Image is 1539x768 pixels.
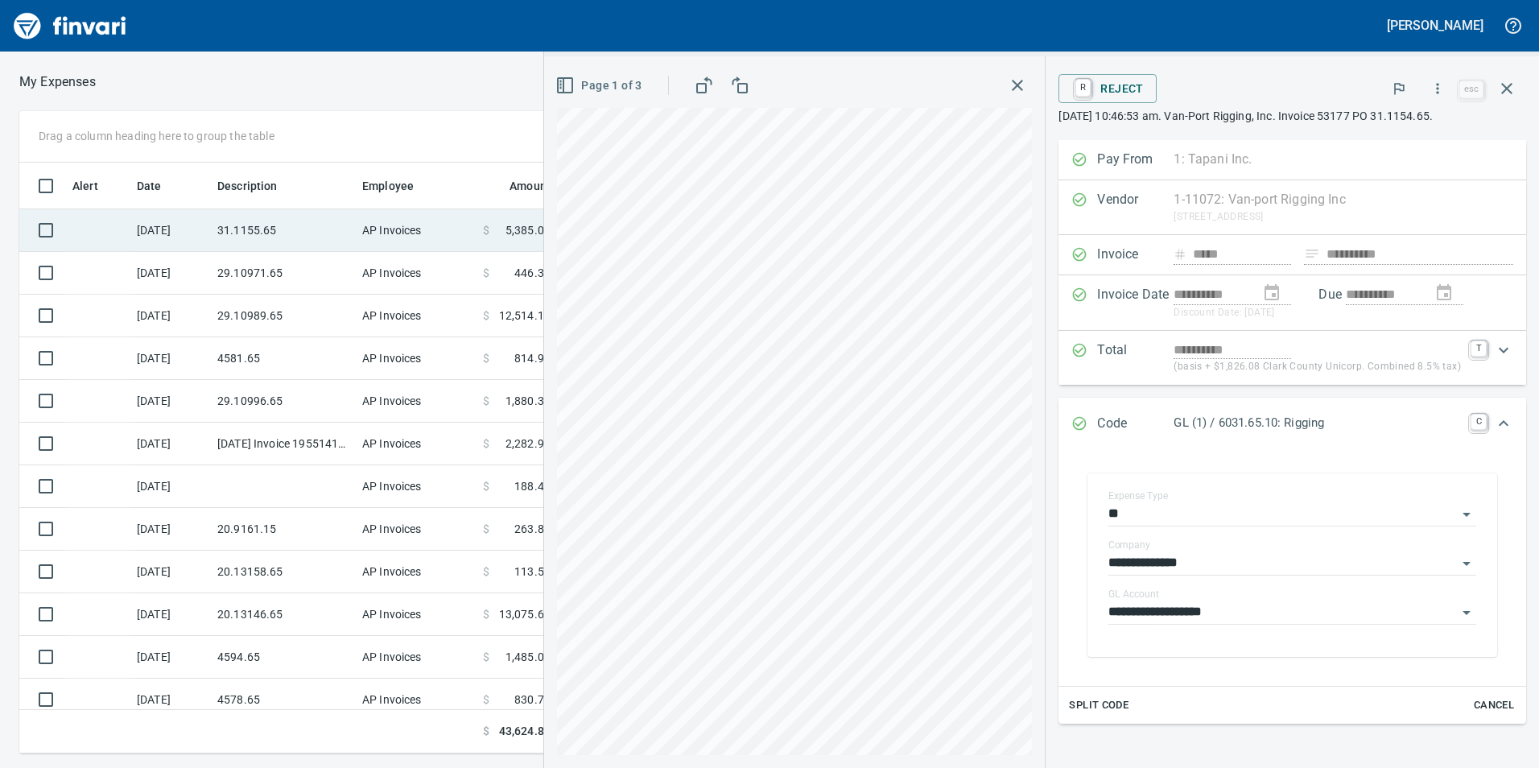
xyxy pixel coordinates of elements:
span: Date [137,176,183,196]
td: AP Invoices [356,209,477,252]
td: 4578.65 [211,679,356,721]
p: My Expenses [19,72,96,92]
p: GL (1) / 6031.65.10: Rigging [1174,414,1461,432]
span: Amount [510,176,551,196]
td: 4594.65 [211,636,356,679]
span: Employee [362,176,435,196]
span: 2,282.93 [505,436,551,452]
button: Flag [1381,71,1417,106]
span: 446.31 [514,265,551,281]
span: $ [483,436,489,452]
td: 29.10971.65 [211,252,356,295]
td: AP Invoices [356,636,477,679]
span: $ [483,265,489,281]
td: [DATE] [130,423,211,465]
td: AP Invoices [356,337,477,380]
span: $ [483,478,489,494]
p: (basis + $1,826.08 Clark County Unicorp. Combined 8.5% tax) [1174,359,1461,375]
div: Expand [1058,398,1526,451]
button: Page 1 of 3 [552,71,648,101]
span: 113.55 [514,564,551,580]
p: Total [1097,341,1174,375]
span: 1,880.35 [505,393,551,409]
span: 188.47 [514,478,551,494]
span: Alert [72,176,119,196]
button: Open [1455,552,1478,575]
span: $ [483,692,489,708]
button: [PERSON_NAME] [1383,13,1487,38]
td: AP Invoices [356,295,477,337]
td: [DATE] [130,636,211,679]
a: esc [1459,81,1483,98]
td: 29.10996.65 [211,380,356,423]
span: 13,075.69 [499,606,551,622]
td: 20.9161.15 [211,508,356,551]
span: $ [483,350,489,366]
button: RReject [1058,74,1156,103]
td: 29.10989.65 [211,295,356,337]
span: $ [483,564,489,580]
div: Expand [1058,451,1526,725]
button: More [1420,71,1455,106]
label: GL Account [1108,589,1159,599]
button: Open [1455,601,1478,624]
td: AP Invoices [356,593,477,636]
span: Amount [489,176,551,196]
td: AP Invoices [356,465,477,508]
label: Expense Type [1108,491,1168,501]
p: Drag a column heading here to group the table [39,128,274,144]
span: 830.79 [514,692,551,708]
button: Open [1455,503,1478,526]
td: AP Invoices [356,252,477,295]
td: AP Invoices [356,380,477,423]
td: [DATE] [130,209,211,252]
span: $ [483,521,489,537]
span: Description [217,176,278,196]
td: [DATE] [130,465,211,508]
h5: [PERSON_NAME] [1387,17,1483,34]
span: $ [483,308,489,324]
a: T [1471,341,1487,357]
a: C [1471,414,1487,430]
td: [DATE] [130,679,211,721]
td: 20.13158.65 [211,551,356,593]
span: $ [483,649,489,665]
button: Split Code [1065,693,1133,718]
p: [DATE] 10:46:53 am. Van-Port Rigging, Inc. Invoice 53177 PO 31.1154.65. [1058,108,1526,124]
td: [DATE] Invoice 195514110 from Uline Inc (1-24846) [211,423,356,465]
span: $ [483,222,489,238]
td: [DATE] [130,593,211,636]
td: [DATE] [130,252,211,295]
td: [DATE] [130,295,211,337]
td: 4581.65 [211,337,356,380]
span: Reject [1071,75,1143,102]
td: AP Invoices [356,679,477,721]
span: 1,485.00 [505,649,551,665]
label: Company [1108,540,1150,550]
td: AP Invoices [356,508,477,551]
td: [DATE] [130,508,211,551]
td: [DATE] [130,551,211,593]
p: Code [1097,414,1174,435]
td: [DATE] [130,380,211,423]
nav: breadcrumb [19,72,96,92]
span: Date [137,176,162,196]
a: R [1075,79,1091,97]
span: $ [483,393,489,409]
span: Description [217,176,299,196]
img: Finvari [10,6,130,45]
span: 43,624.82 [499,723,551,740]
td: [DATE] [130,337,211,380]
td: 31.1155.65 [211,209,356,252]
span: $ [483,606,489,622]
span: $ [483,723,489,740]
span: Employee [362,176,414,196]
td: AP Invoices [356,551,477,593]
span: 814.91 [514,350,551,366]
span: 12,514.11 [499,308,551,324]
span: Alert [72,176,98,196]
span: Close invoice [1455,69,1526,108]
span: 263.88 [514,521,551,537]
span: Page 1 of 3 [559,76,642,96]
